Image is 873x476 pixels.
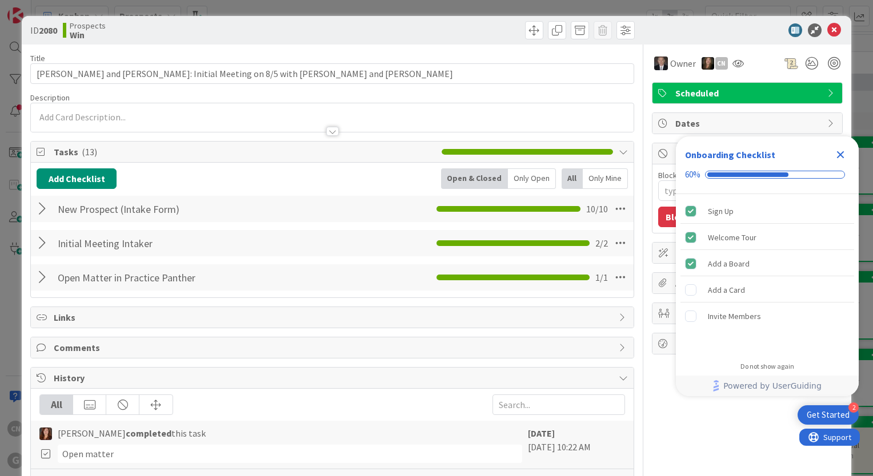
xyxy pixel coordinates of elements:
[670,57,696,70] span: Owner
[798,405,859,425] div: Open Get Started checklist, remaining modules: 2
[658,170,714,180] label: Blocked Reason
[708,283,745,297] div: Add a Card
[708,231,756,244] div: Welcome Tour
[492,394,625,415] input: Search...
[675,337,822,350] span: Metrics
[702,57,714,70] img: SB
[30,53,45,63] label: Title
[54,310,613,324] span: Links
[82,146,97,158] span: ( 13 )
[595,236,608,250] span: 2 / 2
[658,207,697,227] button: Block
[54,199,311,219] input: Add Checklist...
[680,251,854,276] div: Add a Board is complete.
[740,362,794,371] div: Do not show again
[70,21,106,30] span: Prospects
[37,168,117,189] button: Add Checklist
[723,379,822,393] span: Powered by UserGuiding
[708,257,750,271] div: Add a Board
[54,145,436,159] span: Tasks
[54,341,613,354] span: Comments
[562,168,583,189] div: All
[54,371,613,385] span: History
[30,92,70,103] span: Description
[708,204,734,218] div: Sign Up
[54,267,311,288] input: Add Checklist...
[508,168,556,189] div: Only Open
[708,309,761,323] div: Invite Members
[39,427,52,440] img: CA
[685,170,850,180] div: Checklist progress: 60%
[676,376,859,396] div: Footer
[676,136,859,396] div: Checklist Container
[595,271,608,284] span: 1 / 1
[675,276,822,290] span: Attachments
[675,116,822,130] span: Dates
[682,376,853,396] a: Powered by UserGuiding
[54,233,311,253] input: Add Checklist...
[528,427,555,439] b: [DATE]
[70,30,106,39] b: Win
[807,409,850,421] div: Get Started
[583,168,628,189] div: Only Mine
[715,57,728,70] div: CN
[30,23,57,37] span: ID
[40,395,73,414] div: All
[848,402,859,413] div: 2
[441,168,508,189] div: Open & Closed
[528,426,625,463] div: [DATE] 10:22 AM
[831,146,850,164] div: Close Checklist
[680,277,854,302] div: Add a Card is incomplete.
[58,426,206,440] span: [PERSON_NAME] this task
[24,2,52,15] span: Support
[675,246,822,260] span: Custom Fields
[680,304,854,329] div: Invite Members is incomplete.
[586,202,608,216] span: 10 / 10
[58,445,522,463] div: Open matter
[39,25,57,36] b: 2080
[675,147,822,160] span: Block
[680,225,854,250] div: Welcome Tour is complete.
[675,86,822,100] span: Scheduled
[685,170,700,180] div: 60%
[680,199,854,224] div: Sign Up is complete.
[676,194,859,354] div: Checklist items
[126,427,171,439] b: completed
[685,148,775,162] div: Onboarding Checklist
[675,306,822,320] span: Mirrors
[654,57,668,70] img: BG
[30,63,634,84] input: type card name here...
